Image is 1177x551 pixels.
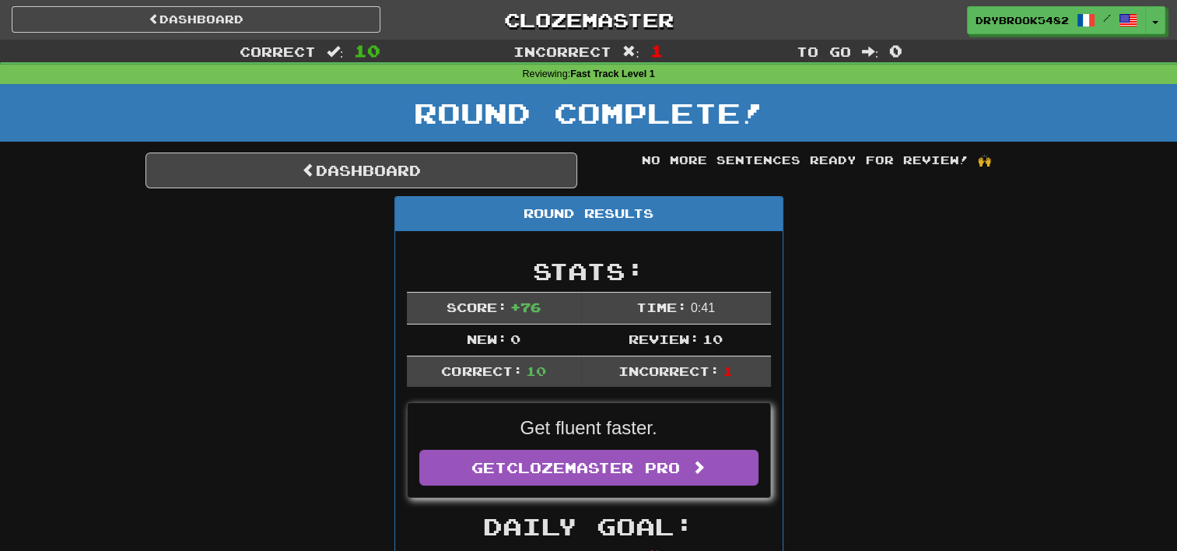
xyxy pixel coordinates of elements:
[240,44,316,59] span: Correct
[513,44,611,59] span: Incorrect
[723,363,733,378] span: 1
[526,363,546,378] span: 10
[404,6,772,33] a: Clozemaster
[650,41,664,60] span: 1
[976,13,1069,27] span: DryBrook5482
[506,459,680,476] span: Clozemaster Pro
[691,301,715,314] span: 0 : 41
[622,45,639,58] span: :
[601,153,1032,168] div: No more sentences ready for review! 🙌
[327,45,344,58] span: :
[1103,12,1111,23] span: /
[419,450,758,486] a: GetClozemaster Pro
[629,332,699,346] span: Review:
[889,41,902,60] span: 0
[510,332,520,346] span: 0
[510,300,541,314] span: + 76
[618,363,720,378] span: Incorrect:
[636,300,687,314] span: Time:
[702,332,723,346] span: 10
[354,41,380,60] span: 10
[12,6,380,33] a: Dashboard
[862,45,879,58] span: :
[407,258,771,284] h2: Stats:
[145,153,577,188] a: Dashboard
[395,197,783,231] div: Round Results
[467,332,507,346] span: New:
[967,6,1146,34] a: DryBrook5482 /
[570,68,655,79] strong: Fast Track Level 1
[447,300,507,314] span: Score:
[441,363,522,378] span: Correct:
[407,514,771,539] h2: Daily Goal:
[5,97,1172,128] h1: Round Complete!
[797,44,851,59] span: To go
[419,415,758,441] p: Get fluent faster.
